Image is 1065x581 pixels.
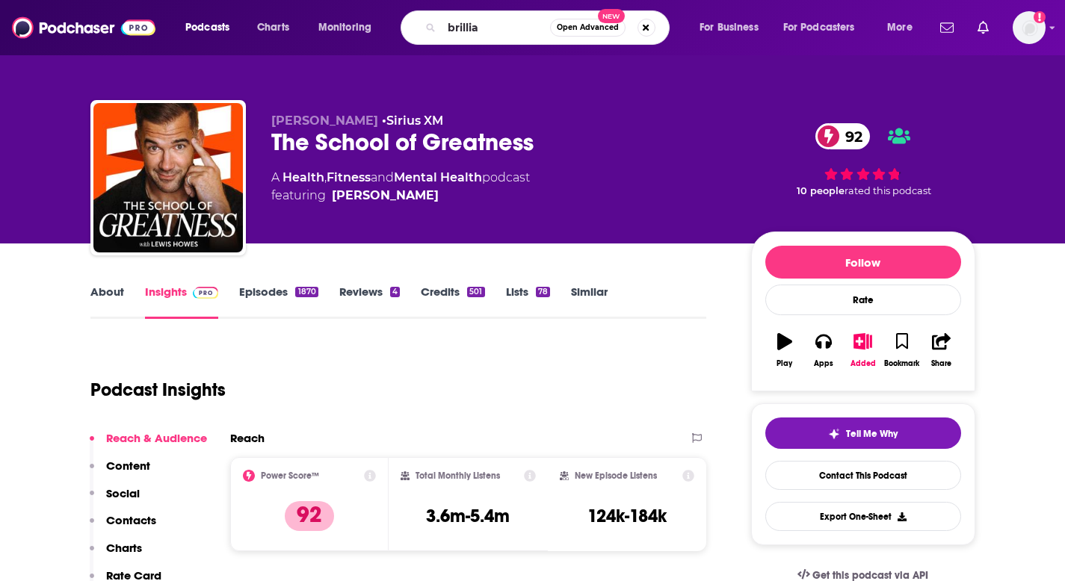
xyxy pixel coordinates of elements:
[386,114,443,128] a: Sirius XM
[90,513,156,541] button: Contacts
[587,505,667,527] h3: 124k-184k
[846,428,898,440] span: Tell Me Why
[765,502,961,531] button: Export One-Sheet
[382,114,443,128] span: •
[426,505,510,527] h3: 3.6m-5.4m
[415,10,684,45] div: Search podcasts, credits, & more...
[1013,11,1046,44] span: Logged in as megcassidy
[324,170,327,184] span: ,
[765,246,961,279] button: Follow
[571,285,608,319] a: Similar
[257,17,289,38] span: Charts
[804,323,843,377] button: Apps
[442,16,550,40] input: Search podcasts, credits, & more...
[814,359,833,368] div: Apps
[185,17,229,38] span: Podcasts
[797,185,845,196] span: 10 people
[12,13,155,42] img: Podchaser - Follow, Share and Rate Podcasts
[175,16,249,40] button: open menu
[271,169,530,205] div: A podcast
[557,24,619,31] span: Open Advanced
[327,170,371,184] a: Fitness
[972,15,995,40] a: Show notifications dropdown
[783,17,855,38] span: For Podcasters
[394,170,482,184] a: Mental Health
[1034,11,1046,23] svg: Add a profile image
[421,285,484,319] a: Credits501
[318,17,371,38] span: Monitoring
[777,359,792,368] div: Play
[765,285,961,315] div: Rate
[106,431,207,445] p: Reach & Audience
[765,461,961,490] a: Contact This Podcast
[815,123,870,149] a: 92
[700,17,759,38] span: For Business
[887,17,913,38] span: More
[339,285,400,319] a: Reviews4
[830,123,870,149] span: 92
[230,431,265,445] h2: Reach
[845,185,931,196] span: rated this podcast
[283,170,324,184] a: Health
[884,359,919,368] div: Bookmark
[774,16,877,40] button: open menu
[1013,11,1046,44] img: User Profile
[90,486,140,514] button: Social
[922,323,960,377] button: Share
[575,470,657,481] h2: New Episode Listens
[90,431,207,459] button: Reach & Audience
[598,9,625,23] span: New
[689,16,777,40] button: open menu
[883,323,922,377] button: Bookmark
[93,103,243,252] img: The School of Greatness
[765,323,804,377] button: Play
[271,187,530,205] span: featuring
[106,459,150,473] p: Content
[145,285,219,319] a: InsightsPodchaser Pro
[90,285,124,319] a: About
[843,323,882,377] button: Added
[1013,11,1046,44] button: Show profile menu
[506,285,550,319] a: Lists78
[271,114,378,128] span: [PERSON_NAME]
[90,459,150,486] button: Content
[106,486,140,500] p: Social
[239,285,318,319] a: Episodes1870
[261,470,319,481] h2: Power Score™
[106,513,156,527] p: Contacts
[308,16,391,40] button: open menu
[467,287,484,297] div: 501
[285,501,334,531] p: 92
[371,170,394,184] span: and
[90,541,142,568] button: Charts
[934,15,960,40] a: Show notifications dropdown
[851,359,876,368] div: Added
[828,428,840,440] img: tell me why sparkle
[295,287,318,297] div: 1870
[106,541,142,555] p: Charts
[765,417,961,449] button: tell me why sparkleTell Me Why
[247,16,298,40] a: Charts
[550,19,626,37] button: Open AdvancedNew
[90,379,226,401] h1: Podcast Insights
[1014,530,1050,566] iframe: Intercom live chat
[416,470,500,481] h2: Total Monthly Listens
[332,187,439,205] a: Lewis Howes
[193,287,219,299] img: Podchaser Pro
[390,287,400,297] div: 4
[877,16,931,40] button: open menu
[536,287,550,297] div: 78
[751,114,975,206] div: 92 10 peoplerated this podcast
[931,359,951,368] div: Share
